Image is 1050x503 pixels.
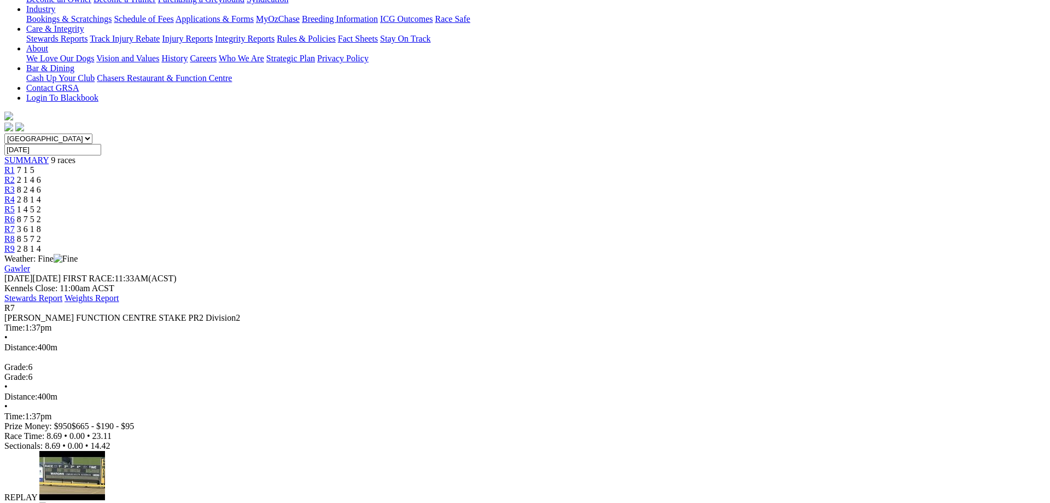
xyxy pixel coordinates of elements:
[63,274,177,283] span: 11:33AM(ACST)
[69,431,85,441] span: 0.00
[4,175,15,184] a: R2
[17,185,41,194] span: 8 2 4 6
[4,303,15,313] span: R7
[4,313,1046,323] div: [PERSON_NAME] FUNCTION CENTRE STAKE PR2 Division2
[4,362,1046,372] div: 6
[256,14,300,24] a: MyOzChase
[45,441,60,450] span: 8.69
[85,441,89,450] span: •
[17,175,41,184] span: 2 1 4 6
[4,372,28,381] span: Grade:
[380,14,433,24] a: ICG Outcomes
[4,293,62,303] a: Stewards Report
[15,123,24,131] img: twitter.svg
[4,224,15,234] a: R7
[65,293,119,303] a: Weights Report
[64,431,67,441] span: •
[190,54,217,63] a: Careers
[68,441,83,450] span: 0.00
[26,4,55,14] a: Industry
[4,392,1046,402] div: 400m
[4,254,78,263] span: Weather: Fine
[26,54,94,63] a: We Love Our Dogs
[4,215,15,224] a: R6
[17,205,41,214] span: 1 4 5 2
[4,362,28,372] span: Grade:
[176,14,254,24] a: Applications & Forms
[4,372,1046,382] div: 6
[26,54,1046,63] div: About
[54,254,78,264] img: Fine
[26,34,87,43] a: Stewards Reports
[4,343,1046,352] div: 400m
[97,73,232,83] a: Chasers Restaurant & Function Centre
[39,451,105,500] img: default.jpg
[114,14,173,24] a: Schedule of Fees
[317,54,369,63] a: Privacy Policy
[26,14,1046,24] div: Industry
[4,412,25,421] span: Time:
[90,34,160,43] a: Track Injury Rebate
[72,421,135,431] span: $665 - $190 - $95
[4,264,30,273] a: Gawler
[4,441,43,450] span: Sectionals:
[162,34,213,43] a: Injury Reports
[4,195,15,204] a: R4
[17,244,41,253] span: 2 8 1 4
[219,54,264,63] a: Who We Are
[4,274,33,283] span: [DATE]
[4,421,1046,431] div: Prize Money: $950
[4,205,15,214] a: R5
[62,441,66,450] span: •
[4,244,15,253] a: R9
[96,54,159,63] a: Vision and Values
[380,34,430,43] a: Stay On Track
[435,14,470,24] a: Race Safe
[26,24,84,33] a: Care & Integrity
[4,493,37,502] span: REPLAY
[63,274,114,283] span: FIRST RACE:
[17,224,41,234] span: 3 6 1 8
[26,73,1046,83] div: Bar & Dining
[4,284,1046,293] div: Kennels Close: 11:00am ACST
[17,234,41,244] span: 8 5 7 2
[26,63,74,73] a: Bar & Dining
[4,412,1046,421] div: 1:37pm
[266,54,315,63] a: Strategic Plan
[4,185,15,194] span: R3
[17,165,34,175] span: 7 1 5
[4,234,15,244] a: R8
[4,333,8,342] span: •
[4,323,25,332] span: Time:
[4,274,61,283] span: [DATE]
[26,73,95,83] a: Cash Up Your Club
[4,323,1046,333] div: 1:37pm
[302,14,378,24] a: Breeding Information
[4,431,44,441] span: Race Time:
[4,112,13,120] img: logo-grsa-white.png
[26,34,1046,44] div: Care & Integrity
[4,165,15,175] a: R1
[338,34,378,43] a: Fact Sheets
[4,123,13,131] img: facebook.svg
[90,441,110,450] span: 14.42
[92,431,112,441] span: 23.11
[4,155,49,165] a: SUMMARY
[161,54,188,63] a: History
[87,431,90,441] span: •
[215,34,275,43] a: Integrity Reports
[26,14,112,24] a: Bookings & Scratchings
[26,44,48,53] a: About
[4,144,101,155] input: Select date
[26,83,79,92] a: Contact GRSA
[51,155,75,165] span: 9 races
